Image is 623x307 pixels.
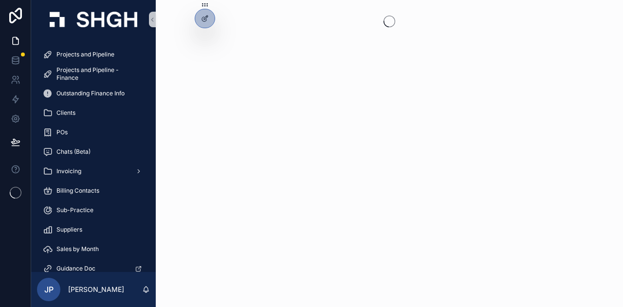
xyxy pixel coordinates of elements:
[37,163,150,180] a: Invoicing
[37,104,150,122] a: Clients
[56,206,93,214] span: Sub-Practice
[37,201,150,219] a: Sub-Practice
[56,167,81,175] span: Invoicing
[56,109,75,117] span: Clients
[56,66,140,82] span: Projects and Pipeline - Finance
[44,284,54,295] span: JP
[56,51,114,58] span: Projects and Pipeline
[37,85,150,102] a: Outstanding Finance Info
[37,260,150,277] a: Guidance Doc
[68,285,124,294] p: [PERSON_NAME]
[37,182,150,199] a: Billing Contacts
[37,46,150,63] a: Projects and Pipeline
[31,39,156,272] div: scrollable content
[56,226,82,234] span: Suppliers
[56,245,99,253] span: Sales by Month
[56,148,91,156] span: Chats (Beta)
[56,265,95,272] span: Guidance Doc
[37,65,150,83] a: Projects and Pipeline - Finance
[56,90,125,97] span: Outstanding Finance Info
[37,124,150,141] a: POs
[56,128,68,136] span: POs
[37,221,150,238] a: Suppliers
[37,240,150,258] a: Sales by Month
[56,187,99,195] span: Billing Contacts
[50,12,137,27] img: App logo
[37,143,150,161] a: Chats (Beta)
